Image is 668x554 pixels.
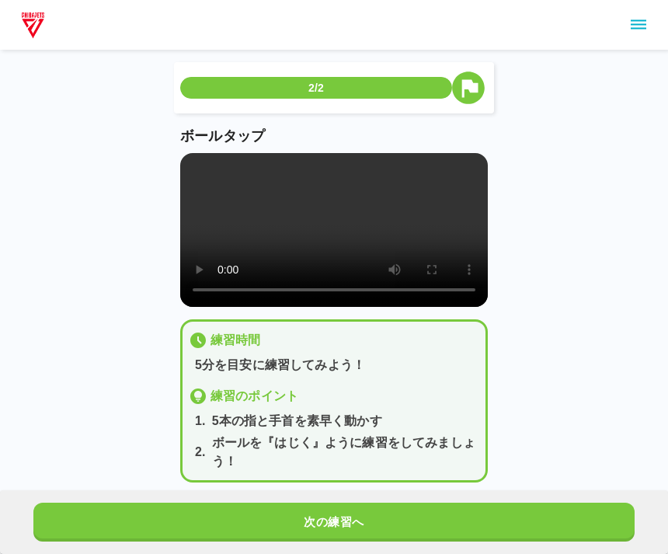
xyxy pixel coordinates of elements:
p: 2 . [195,443,206,462]
p: ボールを『はじく』ように練習をしてみましょう！ [212,434,479,471]
p: 5分を目安に練習してみよう！ [195,356,479,375]
p: 2/2 [308,80,324,96]
p: 1 . [195,412,206,430]
p: 練習時間 [210,331,261,350]
button: sidemenu [625,12,652,38]
img: dummy [19,9,47,40]
p: 練習のポイント [210,387,298,406]
button: 次の練習へ [33,503,635,542]
p: ボールタップ [180,126,488,147]
p: 5本の指と手首を素早く動かす [212,412,382,430]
